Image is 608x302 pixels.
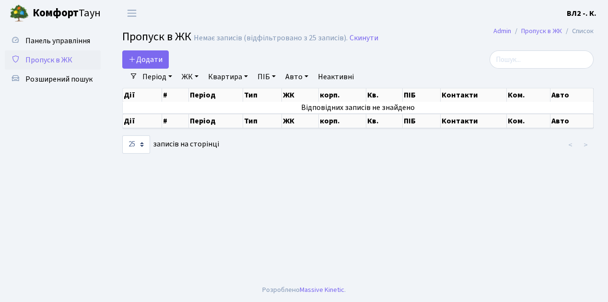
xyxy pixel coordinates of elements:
[350,34,378,43] a: Скинути
[25,74,93,85] span: Розширений пошук
[122,50,169,69] a: Додати
[314,69,358,85] a: Неактивні
[33,5,79,21] b: Комфорт
[366,114,403,128] th: Кв.
[282,88,319,102] th: ЖК
[243,88,282,102] th: Тип
[204,69,252,85] a: Квартира
[122,28,191,45] span: Пропуск в ЖК
[5,31,101,50] a: Панель управління
[162,114,189,128] th: #
[319,88,366,102] th: корп.
[441,88,507,102] th: Контакти
[490,50,594,69] input: Пошук...
[189,114,243,128] th: Період
[366,88,403,102] th: Кв.
[178,69,202,85] a: ЖК
[403,114,440,128] th: ПІБ
[562,26,594,36] li: Список
[5,70,101,89] a: Розширений пошук
[281,69,312,85] a: Авто
[507,88,550,102] th: Ком.
[300,285,344,295] a: Massive Kinetic
[122,135,150,154] select: записів на сторінці
[493,26,511,36] a: Admin
[403,88,440,102] th: ПІБ
[120,5,144,21] button: Переключити навігацію
[441,114,507,128] th: Контакти
[282,114,319,128] th: ЖК
[5,50,101,70] a: Пропуск в ЖК
[243,114,282,128] th: Тип
[479,21,608,41] nav: breadcrumb
[122,135,219,154] label: записів на сторінці
[123,102,594,113] td: Відповідних записів не знайдено
[567,8,596,19] a: ВЛ2 -. К.
[162,88,189,102] th: #
[194,34,348,43] div: Немає записів (відфільтровано з 25 записів).
[507,114,550,128] th: Ком.
[123,88,162,102] th: Дії
[25,55,72,65] span: Пропуск в ЖК
[521,26,562,36] a: Пропуск в ЖК
[129,54,163,65] span: Додати
[319,114,366,128] th: корп.
[254,69,280,85] a: ПІБ
[550,88,594,102] th: Авто
[25,36,90,46] span: Панель управління
[550,114,594,128] th: Авто
[262,285,346,295] div: Розроблено .
[139,69,176,85] a: Період
[10,4,29,23] img: logo.png
[123,114,162,128] th: Дії
[33,5,101,22] span: Таун
[189,88,243,102] th: Період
